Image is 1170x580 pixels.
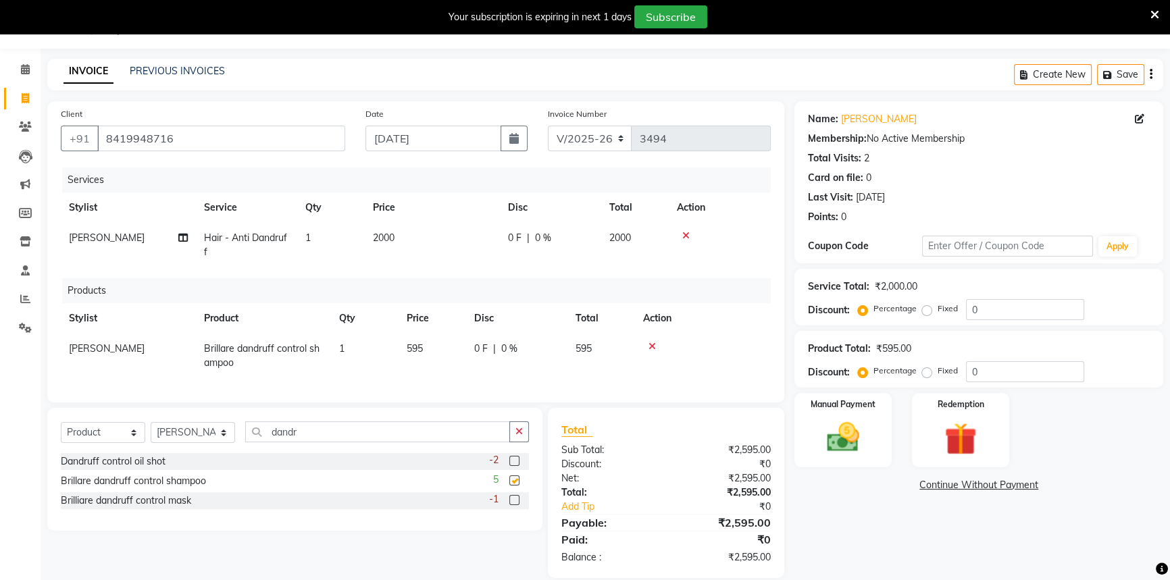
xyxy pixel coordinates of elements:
[551,485,666,500] div: Total:
[922,236,1093,257] input: Enter Offer / Coupon Code
[61,126,99,151] button: +91
[527,231,530,245] span: |
[808,280,869,294] div: Service Total:
[493,342,496,356] span: |
[62,278,781,303] div: Products
[489,453,499,467] span: -2
[938,365,958,377] label: Fixed
[841,112,917,126] a: [PERSON_NAME]
[551,531,666,548] div: Paid:
[474,342,488,356] span: 0 F
[196,192,297,223] th: Service
[407,342,423,354] span: 595
[666,531,781,548] div: ₹0
[61,108,82,120] label: Client
[808,365,850,379] div: Discount:
[196,303,331,334] th: Product
[61,192,196,223] th: Stylist
[130,65,225,77] a: PREVIOUS INVOICES
[551,443,666,457] div: Sub Total:
[245,421,510,442] input: Search or Scan
[551,550,666,564] div: Balance :
[69,232,145,244] span: [PERSON_NAME]
[808,342,871,356] div: Product Total:
[685,500,781,514] div: ₹0
[601,192,669,223] th: Total
[669,192,771,223] th: Action
[61,454,166,469] div: Dandruff control oil shot
[666,485,781,500] div: ₹2,595.00
[204,232,287,258] span: Hair - Anti Dandruff
[551,500,686,514] a: Add Tip
[635,303,771,334] th: Action
[69,342,145,354] span: [PERSON_NAME]
[666,443,781,457] div: ₹2,595.00
[864,151,869,165] div: 2
[204,342,320,369] span: Brillare dandruff control shampoo
[938,302,958,315] label: Fixed
[365,108,384,120] label: Date
[365,192,500,223] th: Price
[1098,236,1137,257] button: Apply
[548,108,607,120] label: Invoice Number
[561,423,592,437] span: Total
[449,10,632,24] div: Your subscription is expiring in next 1 days
[797,478,1161,492] a: Continue Without Payment
[934,419,987,459] img: _gift.svg
[399,303,466,334] th: Price
[817,419,869,456] img: _cash.svg
[666,457,781,471] div: ₹0
[576,342,592,354] span: 595
[666,550,781,564] div: ₹2,595.00
[808,239,922,253] div: Coupon Code
[808,303,850,317] div: Discount:
[808,112,838,126] div: Name:
[493,473,499,487] span: 5
[856,190,885,205] div: [DATE]
[1097,64,1144,85] button: Save
[873,302,917,315] label: Percentage
[567,303,635,334] th: Total
[466,303,567,334] th: Disc
[808,132,1150,146] div: No Active Membership
[297,192,365,223] th: Qty
[500,192,601,223] th: Disc
[331,303,399,334] th: Qty
[938,398,984,411] label: Redemption
[666,471,781,485] div: ₹2,595.00
[808,171,863,185] div: Card on file:
[841,210,846,224] div: 0
[535,231,551,245] span: 0 %
[61,494,191,508] div: Brilliare dandruff control mask
[1014,64,1092,85] button: Create New
[808,190,853,205] div: Last Visit:
[373,232,395,244] span: 2000
[489,492,499,506] span: -1
[666,515,781,531] div: ₹2,595.00
[609,232,631,244] span: 2000
[97,126,345,151] input: Search by Name/Mobile/Email/Code
[62,167,781,192] div: Services
[63,59,113,84] a: INVOICE
[808,151,861,165] div: Total Visits:
[811,398,875,411] label: Manual Payment
[305,232,311,244] span: 1
[876,342,911,356] div: ₹595.00
[866,171,871,185] div: 0
[339,342,345,354] span: 1
[808,210,838,224] div: Points:
[61,303,196,334] th: Stylist
[634,5,707,28] button: Subscribe
[875,280,917,294] div: ₹2,000.00
[61,474,206,488] div: Brillare dandruff control shampoo
[551,471,666,485] div: Net:
[551,515,666,531] div: Payable:
[551,457,666,471] div: Discount:
[501,342,517,356] span: 0 %
[508,231,522,245] span: 0 F
[808,132,867,146] div: Membership:
[873,365,917,377] label: Percentage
